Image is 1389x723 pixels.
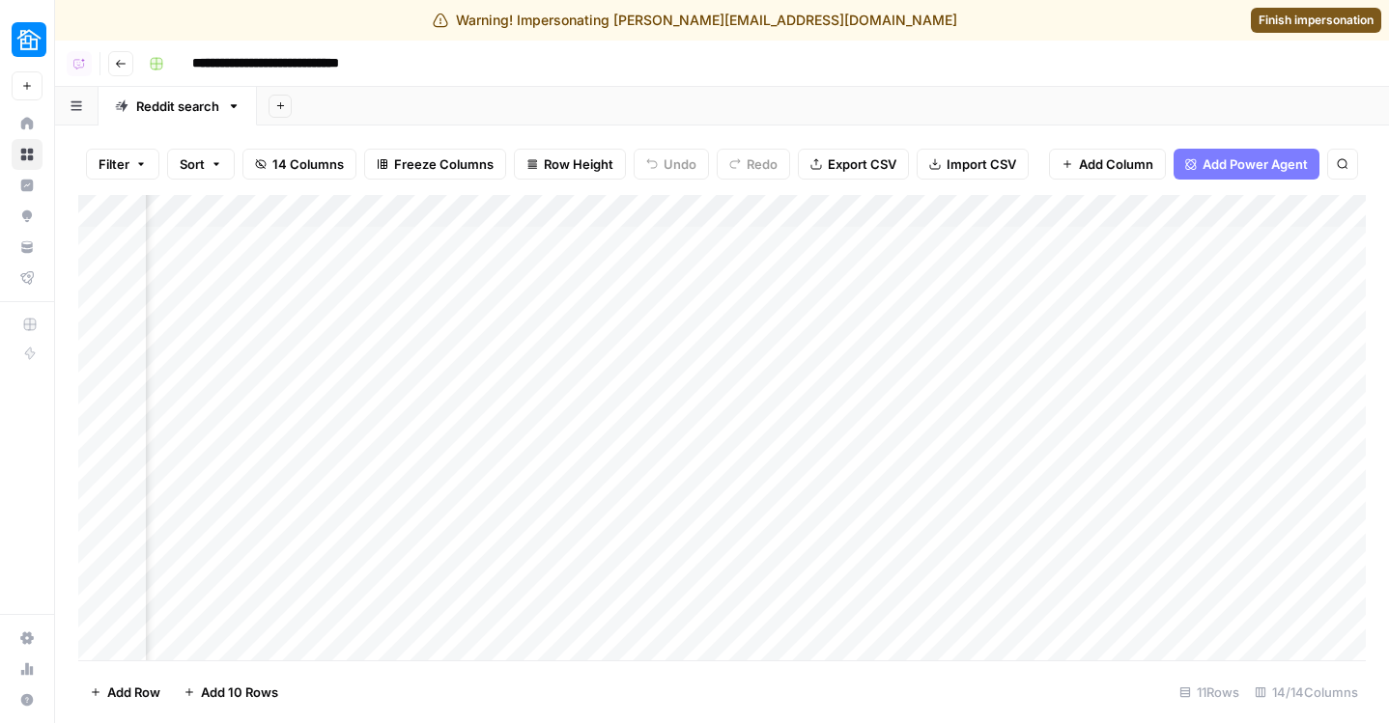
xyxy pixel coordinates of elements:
[664,154,696,174] span: Undo
[167,149,235,180] button: Sort
[12,201,43,232] a: Opportunities
[514,149,626,180] button: Row Height
[1203,154,1308,174] span: Add Power Agent
[12,653,43,684] a: Usage
[12,263,43,293] a: Flightpath
[172,677,290,708] button: Add 10 Rows
[12,108,43,139] a: Home
[828,154,896,174] span: Export CSV
[1251,8,1381,33] a: Finish impersonation
[272,154,344,174] span: 14 Columns
[99,154,129,174] span: Filter
[544,154,613,174] span: Row Height
[917,149,1029,180] button: Import CSV
[12,684,43,715] button: Help + Support
[1259,12,1374,29] span: Finish impersonation
[747,154,778,174] span: Redo
[798,149,909,180] button: Export CSV
[86,149,159,180] button: Filter
[99,87,257,125] a: Reddit search
[433,11,957,30] div: Warning! Impersonating [PERSON_NAME][EMAIL_ADDRESS][DOMAIN_NAME]
[201,682,278,702] span: Add 10 Rows
[12,139,43,170] a: Browse
[12,15,43,64] button: Workspace: Neighbor
[242,149,356,180] button: 14 Columns
[1079,154,1153,174] span: Add Column
[717,149,790,180] button: Redo
[12,170,43,201] a: Insights
[12,22,46,57] img: Neighbor Logo
[1174,149,1319,180] button: Add Power Agent
[364,149,506,180] button: Freeze Columns
[107,682,160,702] span: Add Row
[12,232,43,263] a: Your Data
[1172,677,1247,708] div: 11 Rows
[78,677,172,708] button: Add Row
[947,154,1016,174] span: Import CSV
[394,154,494,174] span: Freeze Columns
[634,149,709,180] button: Undo
[1049,149,1166,180] button: Add Column
[1247,677,1366,708] div: 14/14 Columns
[180,154,205,174] span: Sort
[136,97,219,116] div: Reddit search
[12,623,43,653] a: Settings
